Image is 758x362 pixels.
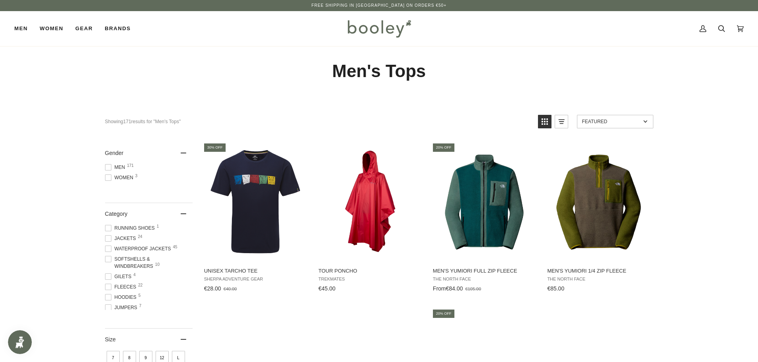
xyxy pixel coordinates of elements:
span: Men [105,164,128,171]
span: Gear [75,25,93,33]
span: The North Face [547,277,650,282]
a: Tour Poncho [317,142,423,295]
span: 45 [173,245,177,249]
span: Featured [582,119,641,124]
div: 20% off [433,310,455,318]
a: Sort options [577,115,653,128]
a: Women [34,11,69,46]
span: €28.00 [204,285,221,292]
span: Men [14,25,28,33]
span: 1 [157,225,159,228]
span: Gilets [105,273,134,280]
span: 24 [138,235,142,239]
img: Sherpa Adventure Gear Men's Tarcho Tee Rathee Blue - Booley Galway [203,149,308,254]
div: 20% off [433,143,455,152]
span: From [433,285,446,292]
div: Showing results for "Men's Tops" [105,115,532,128]
span: Size [105,336,116,343]
a: View list mode [555,115,568,128]
span: Fleeces [105,283,139,290]
span: Women [105,174,136,181]
a: Brands [99,11,136,46]
span: Sherpa Adventure Gear [204,277,307,282]
img: The North Face Men's Yumiori Full Zip Fleece Deep Nori / Duck Green / TNF Black - Booley Galway [432,149,537,254]
a: Unisex Tarcho Tee [203,142,308,295]
span: Softshells & Windbreakers [105,256,193,270]
span: Men's Yumiori 1/4 Zip Fleece [547,267,650,275]
span: Jackets [105,235,138,242]
span: Trekmates [318,277,421,282]
span: Waterproof Jackets [105,245,173,252]
span: Category [105,211,128,217]
a: Men's Yumiori Full Zip Fleece [432,142,537,295]
b: 171 [123,119,131,124]
span: €105.00 [465,287,481,291]
img: The North Face Men's Yumiori 1/4 Zip Fleece New Taupe Green / Woodland Green / Deep Dijon - Boole... [546,149,651,254]
span: €40.00 [224,287,237,291]
span: 3 [135,174,138,178]
span: Jumpers [105,304,140,311]
span: Women [40,25,63,33]
h1: Men's Tops [105,60,653,82]
img: Trekmates Tour Poncho Chilli Pepper - Booley Galway [317,149,423,254]
a: Gear [69,11,99,46]
span: 171 [127,164,134,168]
span: €85.00 [547,285,564,292]
span: Brands [105,25,131,33]
span: 10 [155,263,160,267]
span: Unisex Tarcho Tee [204,267,307,275]
a: Men's Yumiori 1/4 Zip Fleece [546,142,651,295]
span: 5 [138,294,141,298]
span: 7 [139,304,142,308]
iframe: Button to open loyalty program pop-up [8,330,32,354]
span: Tour Poncho [318,267,421,275]
span: 22 [138,283,142,287]
span: Running Shoes [105,225,157,232]
span: The North Face [433,277,536,282]
a: View grid mode [538,115,551,128]
span: €84.00 [446,285,463,292]
a: Men [14,11,34,46]
img: Booley [344,17,414,40]
span: Men's Yumiori Full Zip Fleece [433,267,536,275]
span: Hoodies [105,294,139,301]
div: 30% off [204,143,226,152]
span: 4 [133,273,136,277]
span: €45.00 [318,285,335,292]
p: Free Shipping in [GEOGRAPHIC_DATA] on Orders €50+ [312,2,446,9]
span: Gender [105,150,124,156]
